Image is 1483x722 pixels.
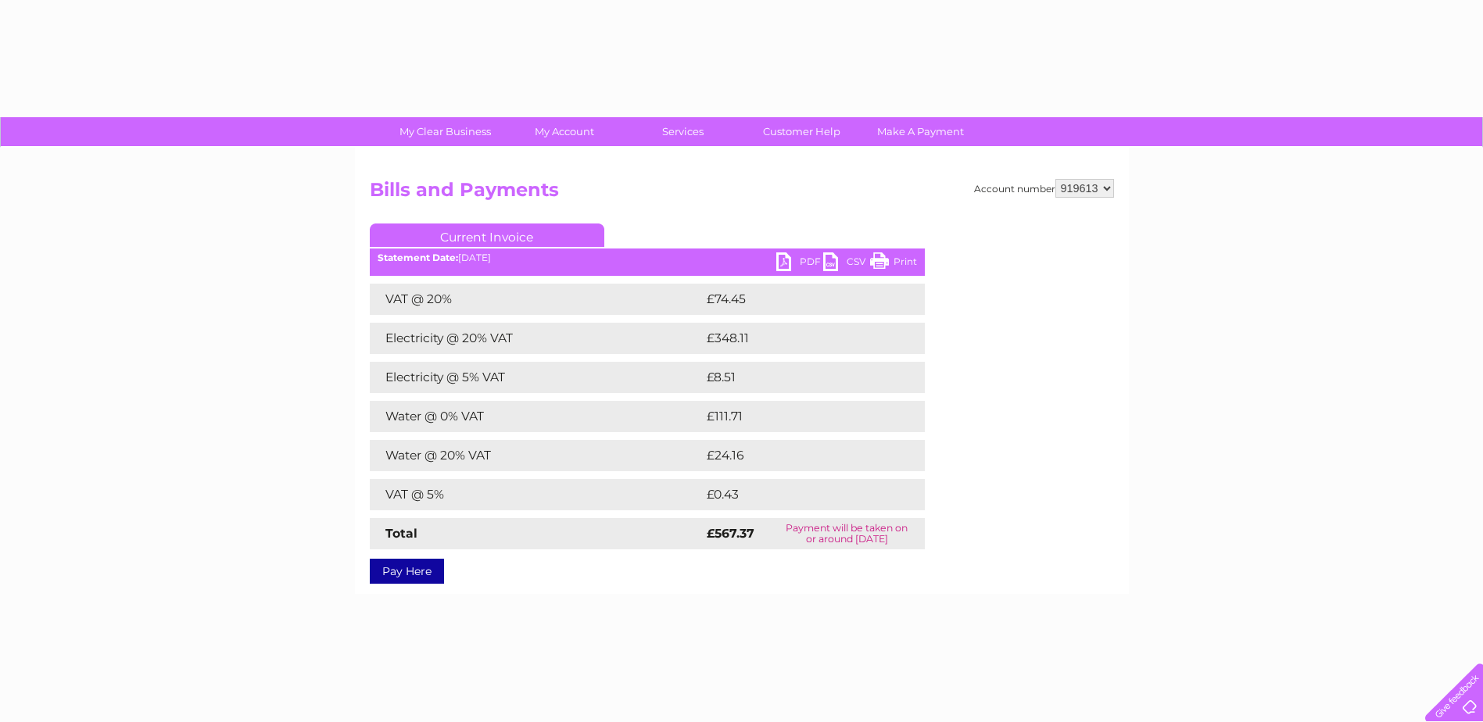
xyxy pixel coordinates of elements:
div: Account number [974,179,1114,198]
a: My Account [500,117,629,146]
a: My Clear Business [381,117,510,146]
strong: £567.37 [707,526,754,541]
td: £24.16 [703,440,892,471]
td: Water @ 20% VAT [370,440,703,471]
td: VAT @ 20% [370,284,703,315]
td: Water @ 0% VAT [370,401,703,432]
td: VAT @ 5% [370,479,703,510]
strong: Total [385,526,417,541]
td: £8.51 [703,362,886,393]
div: [DATE] [370,252,925,263]
a: Print [870,252,917,275]
td: £0.43 [703,479,888,510]
td: £74.45 [703,284,893,315]
h2: Bills and Payments [370,179,1114,209]
a: Make A Payment [856,117,985,146]
td: £348.11 [703,323,895,354]
a: Current Invoice [370,223,604,247]
td: £111.71 [703,401,891,432]
a: Pay Here [370,559,444,584]
a: Services [618,117,747,146]
td: Electricity @ 5% VAT [370,362,703,393]
td: Payment will be taken on or around [DATE] [769,518,925,549]
b: Statement Date: [378,252,458,263]
td: Electricity @ 20% VAT [370,323,703,354]
a: PDF [776,252,823,275]
a: Customer Help [737,117,866,146]
a: CSV [823,252,870,275]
